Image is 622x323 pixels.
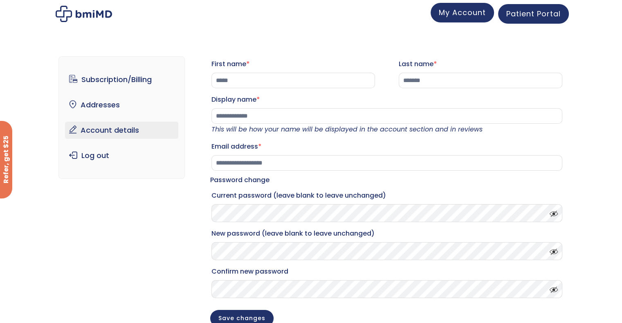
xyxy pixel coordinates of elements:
[65,71,178,88] a: Subscription/Billing
[399,58,562,71] label: Last name
[65,122,178,139] a: Account details
[211,58,375,71] label: First name
[65,96,178,114] a: Addresses
[211,265,562,278] label: Confirm new password
[211,125,483,134] em: This will be how your name will be displayed in the account section and in reviews
[498,4,569,24] a: Patient Portal
[211,227,562,240] label: New password (leave blank to leave unchanged)
[210,174,269,186] legend: Password change
[211,189,562,202] label: Current password (leave blank to leave unchanged)
[211,93,562,106] label: Display name
[439,7,486,18] span: My Account
[211,140,562,153] label: Email address
[58,56,185,179] nav: Account pages
[431,3,494,22] a: My Account
[65,147,178,164] a: Log out
[506,9,561,19] span: Patient Portal
[56,6,112,22] img: My account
